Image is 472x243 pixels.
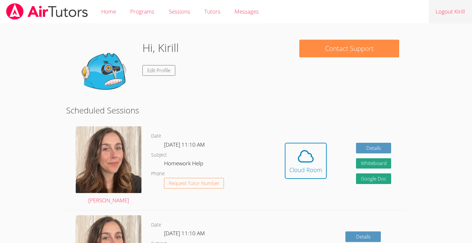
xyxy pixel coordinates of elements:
span: [DATE] 11:10 AM [164,229,205,237]
h1: Hi, Kirill [142,40,179,56]
button: Cloud Room [285,143,327,179]
a: Details [356,143,391,153]
dt: Date [151,132,161,140]
dt: Subject [151,151,167,159]
span: Request Tutor Number [169,181,219,186]
button: Request Tutor Number [164,178,224,189]
div: Cloud Room [289,165,322,174]
dd: Homework Help [164,159,205,170]
img: airtutors_banner-c4298cdbf04f3fff15de1276eac7730deb9818008684d7c2e4769d2f7ddbe033.png [5,3,89,20]
img: IMG_0882.jpeg [76,126,141,193]
img: default.png [73,40,137,104]
dt: Date [151,221,161,229]
a: Details [345,231,381,242]
a: Google Doc [356,173,391,184]
button: Whiteboard [356,158,391,169]
dt: Phone [151,170,165,178]
a: [PERSON_NAME] [76,126,141,205]
button: Contact Support [299,40,399,57]
span: [DATE] 11:10 AM [164,141,205,148]
span: Messages [235,8,259,15]
h2: Scheduled Sessions [66,104,406,116]
a: Edit Profile [142,65,175,76]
